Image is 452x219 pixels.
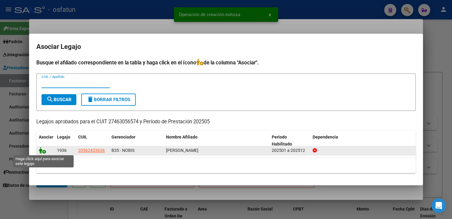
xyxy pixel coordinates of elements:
span: Borrar Filtros [87,97,130,102]
datatable-header-cell: CUIL [76,131,109,151]
datatable-header-cell: Dependencia [310,131,416,151]
span: Buscar [46,97,71,102]
div: 1 registros [36,158,416,173]
button: Buscar [42,94,76,105]
span: Dependencia [313,135,338,139]
h4: Busque el afiliado correspondiente en la tabla y haga click en el ícono de la columna "Asociar". [36,59,416,67]
h2: Asociar Legajo [36,41,416,53]
span: BAZAN GILIO FRANCHESCO [166,148,198,153]
span: 1936 [57,148,67,153]
span: B35 - NOBIS [111,148,135,153]
span: Legajo [57,135,70,139]
button: Borrar Filtros [81,94,136,106]
div: Open Intercom Messenger [431,198,446,213]
datatable-header-cell: Legajo [55,131,76,151]
span: Asociar [39,135,53,139]
span: Periodo Habilitado [272,135,292,146]
span: Nombre Afiliado [166,135,198,139]
p: Legajos aprobados para el CUIT 27463056574 y Período de Prestación 202505 [36,118,416,126]
span: 20562433636 [78,148,105,153]
datatable-header-cell: Gerenciador [109,131,164,151]
mat-icon: search [46,96,54,103]
div: 202501 a 202512 [272,147,308,154]
span: Gerenciador [111,135,135,139]
span: CUIL [78,135,87,139]
mat-icon: delete [87,96,94,103]
datatable-header-cell: Nombre Afiliado [164,131,269,151]
datatable-header-cell: Asociar [36,131,55,151]
datatable-header-cell: Periodo Habilitado [269,131,310,151]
